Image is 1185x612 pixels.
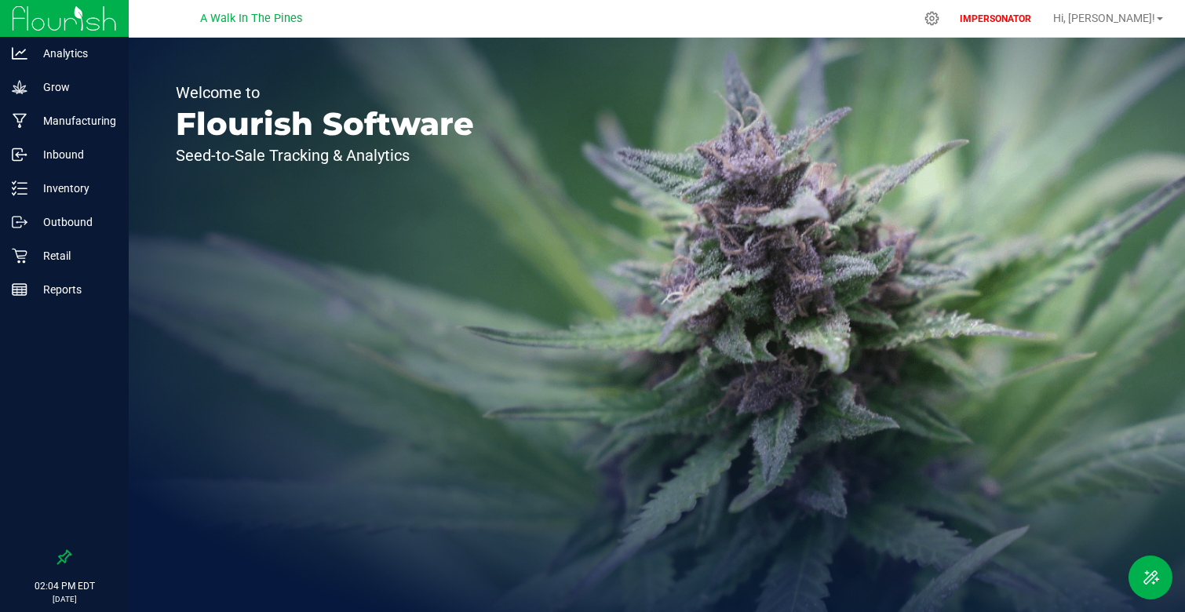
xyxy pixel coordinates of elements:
span: Hi, [PERSON_NAME]! [1053,12,1155,24]
div: Manage settings [922,11,942,26]
p: Inventory [27,179,122,198]
p: Seed-to-Sale Tracking & Analytics [176,148,474,163]
inline-svg: Reports [12,282,27,297]
p: Inbound [27,145,122,164]
inline-svg: Manufacturing [12,113,27,129]
button: Toggle Menu [1128,556,1172,599]
p: Reports [27,280,122,299]
span: A Walk In The Pines [200,12,302,25]
p: 02:04 PM EDT [7,579,122,593]
p: Welcome to [176,85,474,100]
p: Analytics [27,44,122,63]
p: Retail [27,246,122,265]
p: Flourish Software [176,108,474,140]
p: IMPERSONATOR [953,12,1037,26]
label: Pin the sidebar to full width on large screens [57,549,72,565]
inline-svg: Analytics [12,46,27,61]
p: Manufacturing [27,111,122,130]
inline-svg: Outbound [12,214,27,230]
p: Outbound [27,213,122,231]
inline-svg: Inbound [12,147,27,162]
p: [DATE] [7,593,122,605]
p: Grow [27,78,122,97]
inline-svg: Retail [12,248,27,264]
inline-svg: Grow [12,79,27,95]
inline-svg: Inventory [12,180,27,196]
